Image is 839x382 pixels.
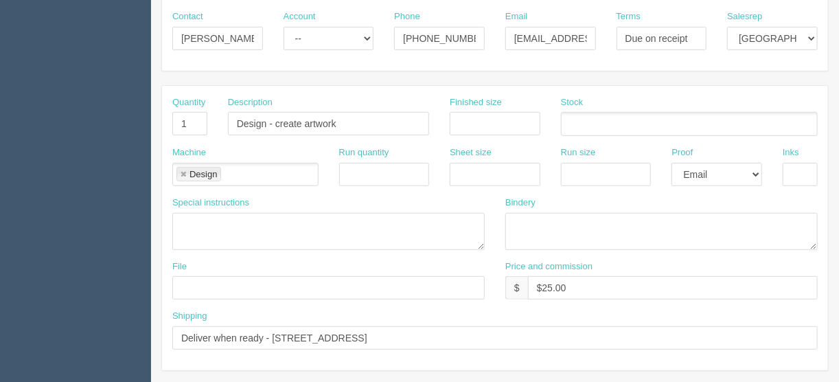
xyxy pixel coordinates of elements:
label: Finished size [450,96,502,109]
div: Design [189,170,217,179]
label: Salesrep [727,10,762,23]
label: Email [505,10,528,23]
label: Bindery [505,196,536,210]
label: Account [284,10,316,23]
label: Proof [671,146,693,159]
label: Run size [561,146,596,159]
label: File [172,260,187,273]
label: Run quantity [339,146,389,159]
label: Machine [172,146,206,159]
label: Terms [617,10,641,23]
label: Price and commission [505,260,593,273]
label: Inks [783,146,799,159]
div: $ [505,276,528,300]
label: Stock [561,96,584,109]
label: Sheet size [450,146,492,159]
label: Quantity [172,96,205,109]
label: Description [228,96,273,109]
label: Contact [172,10,203,23]
textarea: See [GEOGRAPHIC_DATA] [172,213,485,250]
label: Shipping [172,310,207,323]
label: Phone [394,10,420,23]
label: Special instructions [172,196,249,210]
